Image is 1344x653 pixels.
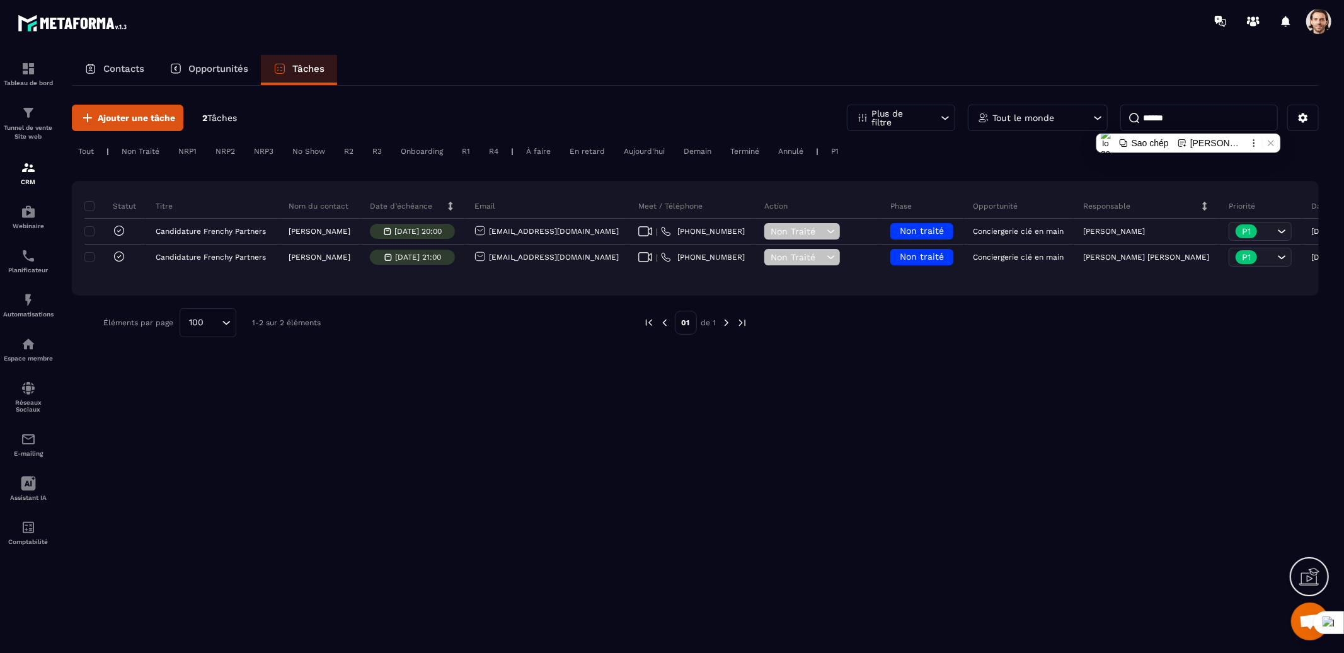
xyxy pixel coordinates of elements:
img: automations [21,292,36,308]
p: Contacts [103,63,144,74]
p: Planificateur [3,267,54,274]
img: formation [21,61,36,76]
div: Annulé [772,144,810,159]
div: Onboarding [394,144,449,159]
img: email [21,432,36,447]
div: R2 [338,144,360,159]
div: P1 [825,144,845,159]
img: automations [21,337,36,352]
span: Ajouter une tâche [98,112,175,124]
span: | [656,227,658,236]
p: 2 [202,112,237,124]
img: formation [21,105,36,120]
p: Espace membre [3,355,54,362]
img: logo [18,11,131,35]
div: En retard [563,144,611,159]
img: accountant [21,520,36,535]
div: No Show [286,144,331,159]
p: | [511,147,514,156]
p: [DATE] 20:00 [395,227,442,236]
input: Search for option [208,316,219,330]
a: [PHONE_NUMBER] [661,252,745,262]
p: Plus de filtre [871,109,927,127]
div: NRP3 [248,144,280,159]
a: Opportunités [157,55,261,85]
p: Tout le monde [992,113,1054,122]
p: Meet / Téléphone [638,201,703,211]
a: Assistant IA [3,466,54,511]
img: social-network [21,381,36,396]
img: prev [643,317,655,328]
div: R3 [366,144,388,159]
img: next [721,317,732,328]
div: Aujourd'hui [617,144,671,159]
a: social-networksocial-networkRéseaux Sociaux [3,371,54,422]
span: 100 [185,316,208,330]
p: [PERSON_NAME] [1083,227,1145,236]
a: emailemailE-mailing [3,422,54,466]
p: Opportunité [973,201,1018,211]
div: Non Traité [115,144,166,159]
a: formationformationTunnel de vente Site web [3,96,54,151]
a: automationsautomationsAutomatisations [3,283,54,327]
a: automationsautomationsEspace membre [3,327,54,371]
div: NRP1 [172,144,203,159]
p: Statut [88,201,136,211]
p: [PERSON_NAME] [289,227,350,236]
p: [PERSON_NAME] [PERSON_NAME] [1083,253,1209,262]
div: NRP2 [209,144,241,159]
p: Nom du contact [289,201,348,211]
p: [DATE] 21:00 [396,253,442,262]
div: À faire [520,144,557,159]
p: Priorité [1229,201,1255,211]
p: Réseaux Sociaux [3,399,54,413]
span: Non Traité [771,226,824,236]
img: scheduler [21,248,36,263]
p: | [106,147,109,156]
p: Conciergerie clé en main [973,253,1064,262]
p: de 1 [701,318,716,328]
p: Assistant IA [3,494,54,501]
img: prev [659,317,670,328]
p: Action [764,201,788,211]
a: Contacts [72,55,157,85]
a: [PHONE_NUMBER] [661,226,745,236]
span: Tâches [207,113,237,123]
a: formationformationCRM [3,151,54,195]
div: Mở cuộc trò chuyện [1291,603,1329,640]
p: Tableau de bord [3,79,54,86]
img: automations [21,204,36,219]
span: Non traité [900,251,944,262]
p: [PERSON_NAME] [289,253,350,262]
p: 01 [675,311,697,335]
p: Webinaire [3,222,54,229]
div: Search for option [180,308,236,337]
a: Tâches [261,55,337,85]
p: Éléments par page [103,318,173,327]
p: Titre [156,201,173,211]
button: Ajouter une tâche [72,105,183,131]
p: Phase [890,201,912,211]
div: Demain [677,144,718,159]
img: formation [21,160,36,175]
p: 1-2 sur 2 éléments [252,318,321,327]
img: next [737,317,748,328]
p: P1 [1242,227,1251,236]
p: Tâches [292,63,325,74]
p: | [816,147,818,156]
p: Automatisations [3,311,54,318]
a: schedulerschedulerPlanificateur [3,239,54,283]
div: Tout [72,144,100,159]
div: R1 [456,144,476,159]
span: | [656,253,658,262]
p: Tunnel de vente Site web [3,124,54,141]
p: Comptabilité [3,538,54,545]
span: Non traité [900,226,944,236]
p: Conciergerie clé en main [973,227,1064,236]
p: CRM [3,178,54,185]
p: Responsable [1083,201,1130,211]
div: R4 [483,144,505,159]
p: Opportunités [188,63,248,74]
a: formationformationTableau de bord [3,52,54,96]
p: Date d’échéance [370,201,432,211]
